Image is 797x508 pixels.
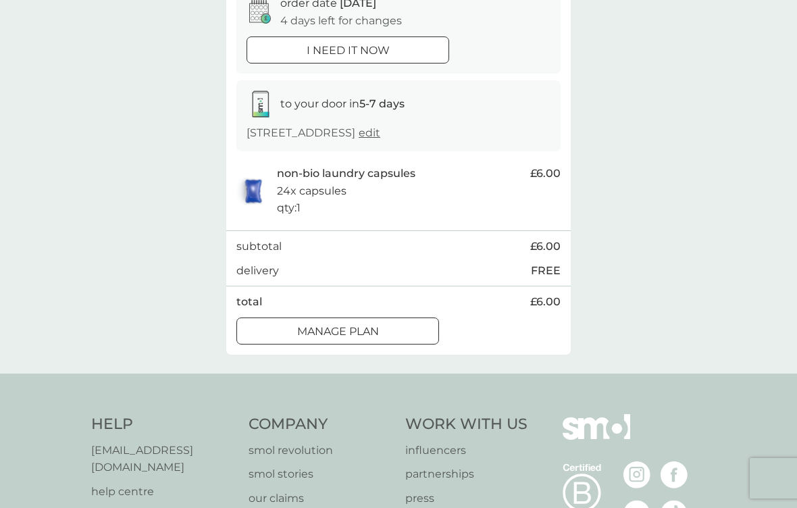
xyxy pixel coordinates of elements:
a: [EMAIL_ADDRESS][DOMAIN_NAME] [91,442,235,476]
p: 24x capsules [277,182,346,200]
span: to your door in [280,97,405,110]
a: help centre [91,483,235,501]
span: £6.00 [530,165,561,182]
p: i need it now [307,42,390,59]
p: qty : 1 [277,199,301,217]
p: delivery [236,262,279,280]
a: press [405,490,528,507]
button: Manage plan [236,317,439,345]
p: Manage plan [297,323,379,340]
span: £6.00 [530,238,561,255]
a: smol revolution [249,442,392,459]
p: subtotal [236,238,282,255]
h4: Company [249,414,392,435]
p: [STREET_ADDRESS] [247,124,380,142]
img: visit the smol Instagram page [623,461,650,488]
p: FREE [531,262,561,280]
a: our claims [249,490,392,507]
p: total [236,293,262,311]
a: partnerships [405,465,528,483]
img: visit the smol Facebook page [661,461,688,488]
h4: Help [91,414,235,435]
p: non-bio laundry capsules [277,165,415,182]
span: £6.00 [530,293,561,311]
button: i need it now [247,36,449,63]
h4: Work With Us [405,414,528,435]
strong: 5-7 days [359,97,405,110]
a: edit [359,126,380,139]
a: influencers [405,442,528,459]
img: smol [563,414,630,460]
a: smol stories [249,465,392,483]
p: 4 days left for changes [280,12,402,30]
